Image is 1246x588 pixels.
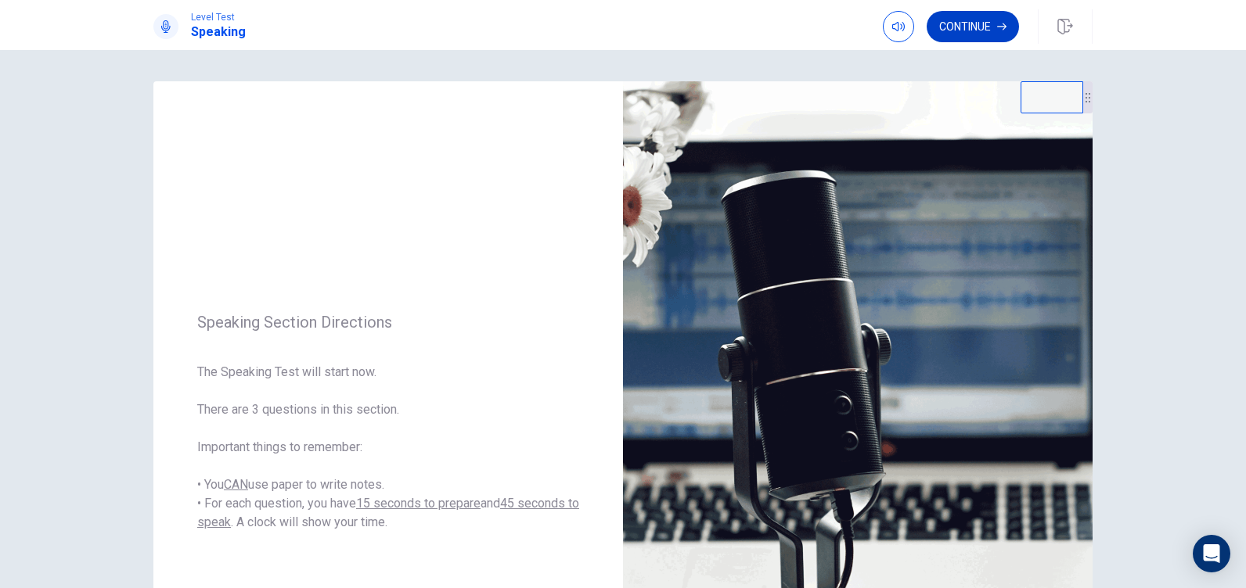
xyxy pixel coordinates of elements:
u: 15 seconds to prepare [356,496,481,511]
u: CAN [224,477,248,492]
button: Continue [927,11,1019,42]
span: The Speaking Test will start now. There are 3 questions in this section. Important things to reme... [197,363,579,532]
div: Open Intercom Messenger [1193,535,1230,572]
span: Level Test [191,12,246,23]
h1: Speaking [191,23,246,41]
span: Speaking Section Directions [197,313,579,332]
